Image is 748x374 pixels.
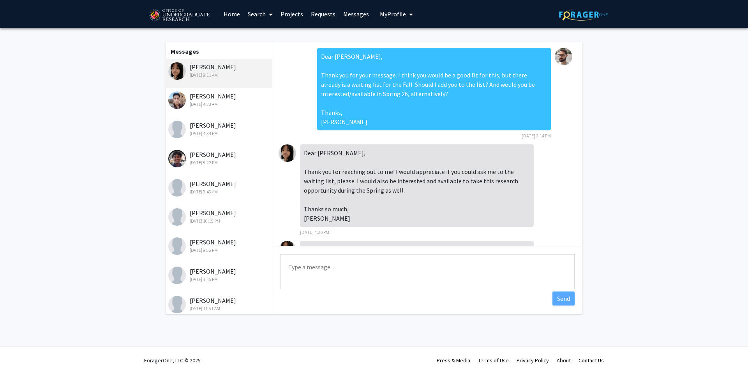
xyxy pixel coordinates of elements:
[220,0,244,28] a: Home
[168,121,186,138] img: Jonathan Solomon
[552,291,575,306] button: Send
[6,339,33,368] iframe: Chat
[557,357,571,364] a: About
[339,0,373,28] a: Messages
[168,237,186,255] img: Shriyans Sairy
[168,247,270,254] div: [DATE] 9:56 PM
[168,218,270,225] div: [DATE] 10:15 PM
[168,267,186,284] img: Afaan Kamran
[300,241,534,258] div: *add not ask, sorry for the confusion
[522,133,551,139] span: [DATE] 2:14 PM
[300,144,534,227] div: Dear [PERSON_NAME], Thank you for reaching out to me! I would appreciate if you could ask me to t...
[168,208,186,226] img: David Guan
[168,296,270,312] div: [PERSON_NAME]
[168,208,270,225] div: [PERSON_NAME]
[168,150,186,167] img: Amar Dhillon
[517,357,549,364] a: Privacy Policy
[168,101,270,108] div: [DATE] 4:23 AM
[380,10,406,18] span: My Profile
[437,357,470,364] a: Press & Media
[478,357,509,364] a: Terms of Use
[279,241,296,258] img: Margaret Hermanto
[555,48,572,65] img: Raff Viglianti
[168,130,270,137] div: [DATE] 4:34 PM
[168,62,270,79] div: [PERSON_NAME]
[280,254,575,289] textarea: Message
[559,9,608,21] img: ForagerOne Logo
[168,91,270,108] div: [PERSON_NAME]
[144,347,201,374] div: ForagerOne, LLC © 2025
[300,229,329,235] span: [DATE] 4:20 PM
[317,48,551,130] div: Dear [PERSON_NAME], Thank you for your message. I think you would be a good fit for this, but the...
[171,47,199,55] b: Messages
[168,121,270,137] div: [PERSON_NAME]
[168,296,186,313] img: Eli Choi
[244,0,277,28] a: Search
[168,237,270,254] div: [PERSON_NAME]
[168,159,270,166] div: [DATE] 8:22 PM
[168,188,270,195] div: [DATE] 9:46 AM
[279,144,296,162] img: Margaret Hermanto
[168,276,270,283] div: [DATE] 1:46 PM
[307,0,339,28] a: Requests
[168,179,186,197] img: Malaika Asif
[146,6,212,25] img: University of Maryland Logo
[168,72,270,79] div: [DATE] 9:11 AM
[168,179,270,195] div: [PERSON_NAME]
[277,0,307,28] a: Projects
[168,267,270,283] div: [PERSON_NAME]
[168,62,186,80] img: Margaret Hermanto
[168,150,270,166] div: [PERSON_NAME]
[168,91,186,109] img: Michael Morton
[168,305,270,312] div: [DATE] 11:51 AM
[579,357,604,364] a: Contact Us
